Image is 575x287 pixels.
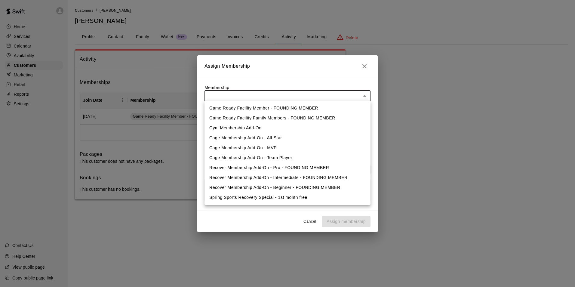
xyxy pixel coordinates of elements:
li: Spring Sports Recovery Special - 1st month free [204,193,371,202]
li: Recover Membership Add-On - Beginner - FOUNDING MEMBER [204,183,371,193]
li: Cage Membership Add-On - Team Player [204,153,371,163]
li: Gym Membership Add-On [204,123,371,133]
li: Recover Membership Add-On - Pro - FOUNDING MEMBER [204,163,371,173]
li: Cage Membership Add-On - MVP [204,143,371,153]
li: Cage Membership Add-On - All-Star [204,133,371,143]
li: Recover Membership Add-On - Intermediate - FOUNDING MEMBER [204,173,371,183]
li: Game Ready Facility Family Members - FOUNDING MEMBER [204,113,371,123]
li: Game Ready Facility Member - FOUNDING MEMBER [204,103,371,113]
